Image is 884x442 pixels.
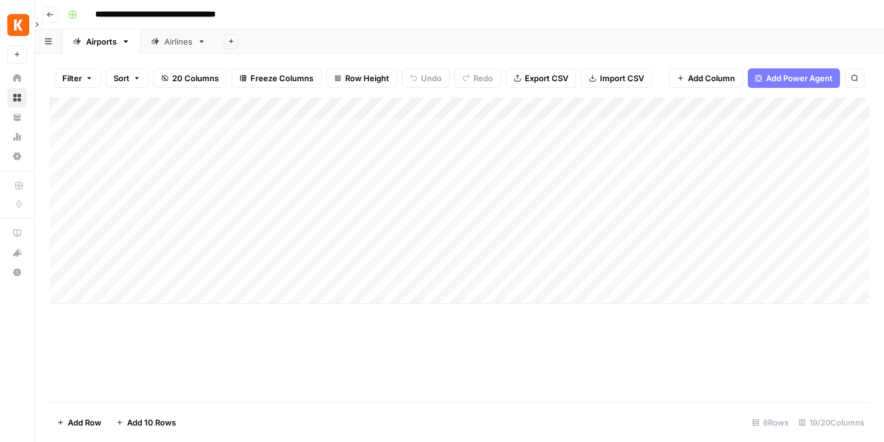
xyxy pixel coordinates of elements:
[49,413,109,432] button: Add Row
[326,68,397,88] button: Row Height
[68,416,101,429] span: Add Row
[141,29,216,54] a: Airlines
[7,107,27,127] a: Your Data
[688,72,735,84] span: Add Column
[525,72,568,84] span: Export CSV
[250,72,313,84] span: Freeze Columns
[62,72,82,84] span: Filter
[473,72,493,84] span: Redo
[114,72,130,84] span: Sort
[7,127,27,147] a: Usage
[794,413,869,432] div: 19/20 Columns
[7,263,27,282] button: Help + Support
[172,72,219,84] span: 20 Columns
[8,244,26,262] div: What's new?
[402,68,450,88] button: Undo
[62,29,141,54] a: Airports
[7,10,27,40] button: Workspace: Kayak
[7,88,27,107] a: Browse
[748,68,840,88] button: Add Power Agent
[7,147,27,166] a: Settings
[600,72,644,84] span: Import CSV
[421,72,442,84] span: Undo
[86,35,117,48] div: Airports
[766,72,833,84] span: Add Power Agent
[109,413,183,432] button: Add 10 Rows
[127,416,176,429] span: Add 10 Rows
[455,68,501,88] button: Redo
[153,68,227,88] button: 20 Columns
[345,72,389,84] span: Row Height
[581,68,652,88] button: Import CSV
[232,68,321,88] button: Freeze Columns
[164,35,192,48] div: Airlines
[747,413,794,432] div: 8 Rows
[7,68,27,88] a: Home
[54,68,101,88] button: Filter
[7,243,27,263] button: What's new?
[7,14,29,36] img: Kayak Logo
[7,223,27,243] a: AirOps Academy
[106,68,148,88] button: Sort
[669,68,743,88] button: Add Column
[506,68,576,88] button: Export CSV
